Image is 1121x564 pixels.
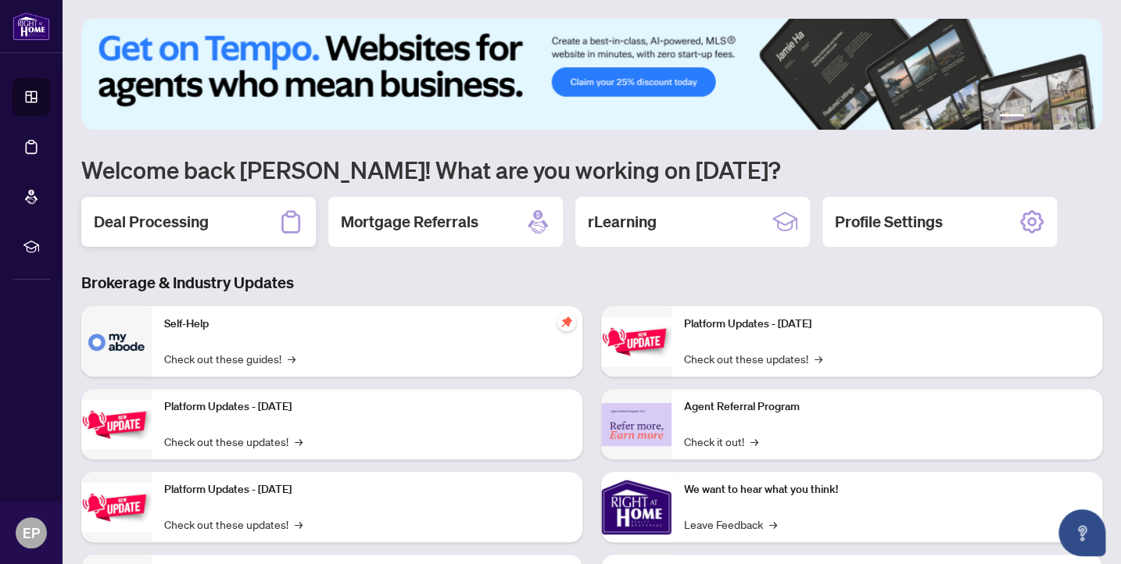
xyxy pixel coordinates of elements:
[81,400,152,449] img: Platform Updates - September 16, 2025
[557,312,576,331] span: pushpin
[81,272,1102,294] h3: Brokerage & Industry Updates
[684,316,1090,333] p: Platform Updates - [DATE]
[815,350,822,367] span: →
[1043,114,1049,120] button: 3
[295,433,303,450] span: →
[684,433,758,450] a: Check it out!→
[601,472,672,542] img: We want to hear what you think!
[341,211,478,233] h2: Mortgage Referrals
[684,481,1090,498] p: We want to hear what you think!
[1058,509,1105,556] button: Open asap
[1080,114,1087,120] button: 6
[769,516,777,533] span: →
[13,12,50,41] img: logo
[1030,114,1037,120] button: 2
[288,350,295,367] span: →
[684,516,777,533] a: Leave Feedback→
[835,211,943,233] h2: Profile Settings
[588,211,657,233] h2: rLearning
[81,483,152,532] img: Platform Updates - July 21, 2025
[295,516,303,533] span: →
[684,398,1090,416] p: Agent Referral Program
[164,398,570,416] p: Platform Updates - [DATE]
[81,155,1102,184] h1: Welcome back [PERSON_NAME]! What are you working on [DATE]?
[23,522,40,544] span: EP
[750,433,758,450] span: →
[1055,114,1062,120] button: 4
[164,481,570,498] p: Platform Updates - [DATE]
[1068,114,1074,120] button: 5
[684,350,822,367] a: Check out these updates!→
[164,350,295,367] a: Check out these guides!→
[81,306,152,377] img: Self-Help
[164,316,570,333] p: Self-Help
[94,211,209,233] h2: Deal Processing
[81,19,1102,130] img: Slide 0
[601,317,672,366] img: Platform Updates - June 23, 2025
[164,516,303,533] a: Check out these updates!→
[999,114,1024,120] button: 1
[601,403,672,446] img: Agent Referral Program
[164,433,303,450] a: Check out these updates!→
